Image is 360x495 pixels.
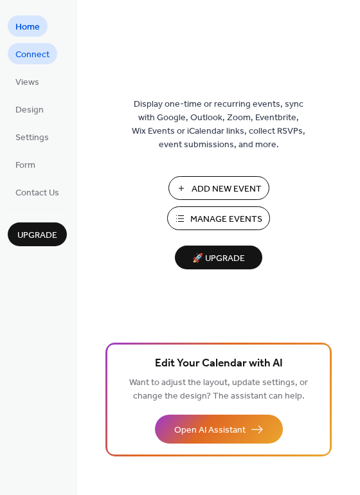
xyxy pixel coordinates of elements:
a: Connect [8,43,57,64]
a: Form [8,154,43,175]
span: Connect [15,48,50,62]
span: Upgrade [17,229,57,242]
span: Want to adjust the layout, update settings, or change the design? The assistant can help. [129,374,308,405]
span: Settings [15,131,49,145]
a: Home [8,15,48,37]
button: Upgrade [8,222,67,246]
span: 🚀 Upgrade [183,250,255,267]
button: Open AI Assistant [155,415,283,444]
span: Open AI Assistant [174,424,246,437]
a: Contact Us [8,181,67,203]
span: Home [15,21,40,34]
a: Design [8,98,51,120]
span: Add New Event [192,183,262,196]
span: Views [15,76,39,89]
button: Add New Event [168,176,269,200]
span: Design [15,104,44,117]
span: Edit Your Calendar with AI [155,355,283,373]
button: Manage Events [167,206,270,230]
a: Settings [8,126,57,147]
span: Manage Events [190,213,262,226]
a: Views [8,71,47,92]
button: 🚀 Upgrade [175,246,262,269]
span: Display one-time or recurring events, sync with Google, Outlook, Zoom, Eventbrite, Wix Events or ... [132,98,305,152]
span: Contact Us [15,186,59,200]
span: Form [15,159,35,172]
